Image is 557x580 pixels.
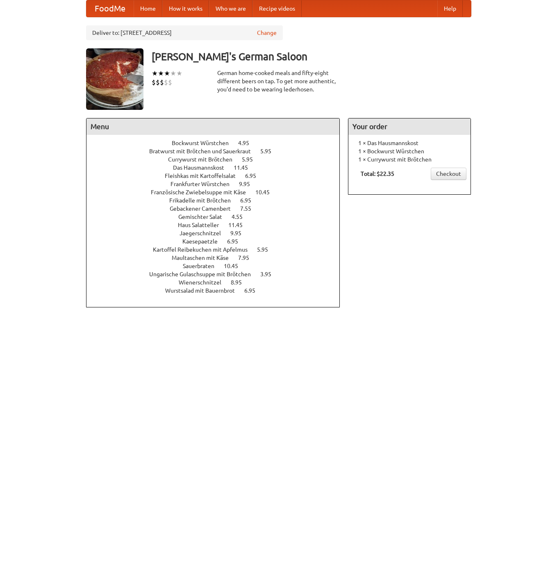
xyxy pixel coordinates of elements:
li: ★ [152,69,158,78]
a: Kartoffel Reibekuchen mit Apfelmus 5.95 [153,246,283,253]
li: 1 × Currywurst mit Brötchen [352,155,466,164]
span: 5.95 [260,148,280,155]
span: 7.55 [240,205,259,212]
span: Jaegerschnitzel [180,230,229,237]
span: Gebackener Camenbert [170,205,239,212]
span: Französische Zwiebelsuppe mit Käse [151,189,254,196]
li: ★ [158,69,164,78]
li: $ [164,78,168,87]
span: 3.95 [260,271,280,277]
a: Haus Salatteller 11.45 [178,222,258,228]
li: ★ [176,69,182,78]
img: angular.jpg [86,48,143,110]
span: Maultaschen mit Käse [172,255,237,261]
li: $ [152,78,156,87]
span: Kaesepaetzle [182,238,226,245]
span: 4.55 [232,214,251,220]
span: Haus Salatteller [178,222,227,228]
h3: [PERSON_NAME]'s German Saloon [152,48,471,65]
span: Bratwurst mit Brötchen und Sauerkraut [149,148,259,155]
span: Das Hausmannskost [173,164,232,171]
h4: Your order [348,118,471,135]
span: Sauerbraten [183,263,223,269]
li: $ [156,78,160,87]
a: Kaesepaetzle 6.95 [182,238,253,245]
a: Wurstsalad mit Bauernbrot 6.95 [165,287,271,294]
a: Sauerbraten 10.45 [183,263,253,269]
span: Bockwurst Würstchen [172,140,237,146]
div: German home-cooked meals and fifty-eight different beers on tap. To get more authentic, you'd nee... [217,69,340,93]
li: 1 × Bockwurst Würstchen [352,147,466,155]
div: Deliver to: [STREET_ADDRESS] [86,25,283,40]
span: Gemischter Salat [178,214,230,220]
span: 11.45 [228,222,251,228]
span: 9.95 [239,181,258,187]
span: 10.45 [255,189,278,196]
span: 6.95 [244,287,264,294]
span: 5.95 [257,246,276,253]
li: ★ [164,69,170,78]
a: Das Hausmannskost 11.45 [173,164,263,171]
a: Home [134,0,162,17]
h4: Menu [86,118,340,135]
li: ★ [170,69,176,78]
a: Frankfurter Würstchen 9.95 [171,181,265,187]
span: Frikadelle mit Brötchen [169,197,239,204]
span: 6.95 [227,238,246,245]
span: 6.95 [240,197,259,204]
a: Gemischter Salat 4.55 [178,214,258,220]
a: Change [257,29,277,37]
a: Maultaschen mit Käse 7.95 [172,255,264,261]
span: Frankfurter Würstchen [171,181,238,187]
a: Currywurst mit Brötchen 5.95 [168,156,268,163]
span: Wienerschnitzel [179,279,230,286]
span: 8.95 [231,279,250,286]
a: Wienerschnitzel 8.95 [179,279,257,286]
span: Wurstsalad mit Bauernbrot [165,287,243,294]
a: Fleishkas mit Kartoffelsalat 6.95 [165,173,271,179]
span: 4.95 [238,140,257,146]
b: Total: $22.35 [361,171,394,177]
a: Checkout [431,168,466,180]
a: Bockwurst Würstchen 4.95 [172,140,264,146]
span: Fleishkas mit Kartoffelsalat [165,173,244,179]
span: 10.45 [224,263,246,269]
span: 7.95 [238,255,257,261]
li: $ [168,78,172,87]
a: Jaegerschnitzel 9.95 [180,230,257,237]
a: FoodMe [86,0,134,17]
a: Who we are [209,0,252,17]
span: 5.95 [242,156,261,163]
span: Kartoffel Reibekuchen mit Apfelmus [153,246,256,253]
span: 6.95 [245,173,264,179]
li: 1 × Das Hausmannskost [352,139,466,147]
a: How it works [162,0,209,17]
a: Bratwurst mit Brötchen und Sauerkraut 5.95 [149,148,286,155]
span: 9.95 [230,230,250,237]
a: Französische Zwiebelsuppe mit Käse 10.45 [151,189,285,196]
li: $ [160,78,164,87]
a: Help [437,0,463,17]
a: Frikadelle mit Brötchen 6.95 [169,197,266,204]
a: Recipe videos [252,0,302,17]
span: Ungarische Gulaschsuppe mit Brötchen [149,271,259,277]
a: Gebackener Camenbert 7.55 [170,205,266,212]
a: Ungarische Gulaschsuppe mit Brötchen 3.95 [149,271,286,277]
span: Currywurst mit Brötchen [168,156,241,163]
span: 11.45 [234,164,256,171]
